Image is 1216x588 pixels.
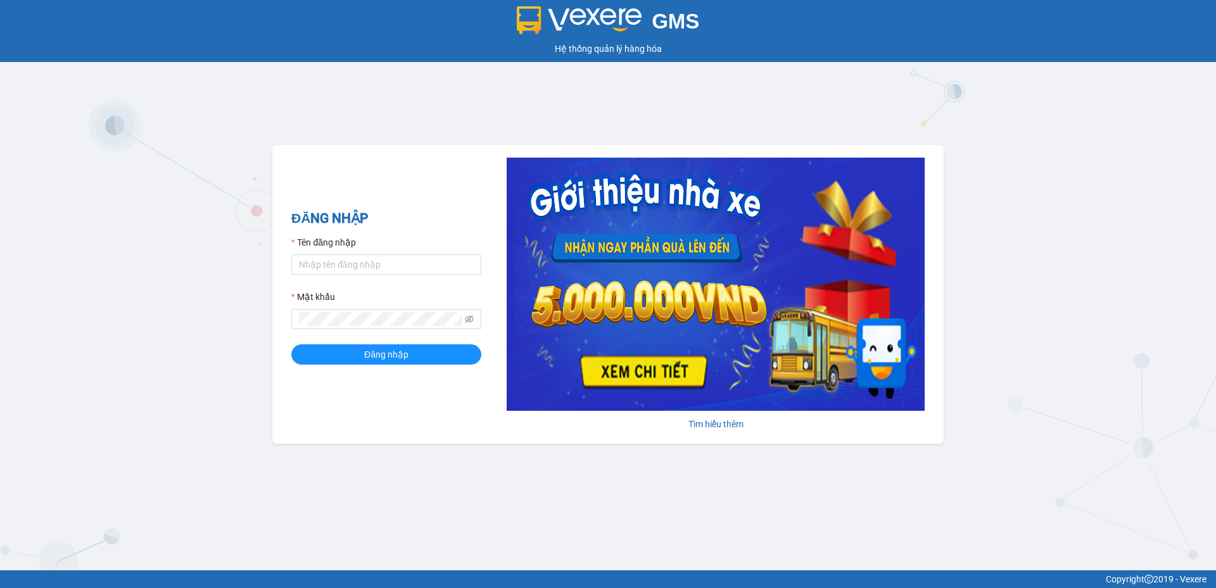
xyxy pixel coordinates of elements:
input: Mật khẩu [299,312,462,326]
input: Tên đăng nhập [291,254,481,275]
span: eye-invisible [465,315,474,323]
span: GMS [652,9,699,33]
a: GMS [517,19,700,29]
div: Tìm hiểu thêm [507,417,925,431]
div: Hệ thống quản lý hàng hóa [3,42,1213,56]
label: Tên đăng nhập [291,235,356,249]
img: banner-0 [507,158,925,411]
div: Copyright 2019 - Vexere [9,572,1206,586]
h2: ĐĂNG NHẬP [291,208,481,229]
label: Mật khẩu [291,290,335,304]
img: logo 2 [517,6,642,34]
span: Đăng nhập [364,347,408,361]
span: copyright [1144,575,1153,584]
button: Đăng nhập [291,344,481,365]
